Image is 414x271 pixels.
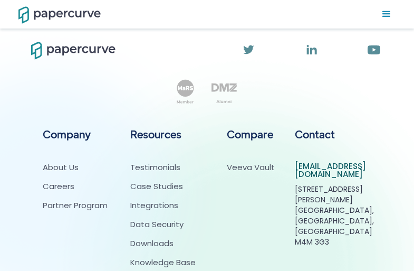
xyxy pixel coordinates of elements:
a: Veeva Vault [227,162,275,173]
a: Testimonials [130,162,180,173]
a: Downloads [130,238,174,249]
a: home [18,5,87,23]
h6: Contact [295,125,335,144]
a: Integrations [130,200,178,211]
a: Knowledge Base [130,257,196,268]
a: Careers [43,181,108,192]
h6: Resources [130,125,181,144]
a: [EMAIL_ADDRESS][DOMAIN_NAME] [295,162,383,178]
h6: Company [43,125,91,144]
div: [STREET_ADDRESS][PERSON_NAME] [GEOGRAPHIC_DATA], [GEOGRAPHIC_DATA], [GEOGRAPHIC_DATA] M4M 3G3 [295,184,383,247]
a: About Us [43,162,108,173]
a: Partner Program [43,200,108,211]
h6: Compare [227,125,273,144]
nav: menu [380,3,393,26]
a: Case Studies [130,181,183,192]
a: Data Security [130,219,184,230]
